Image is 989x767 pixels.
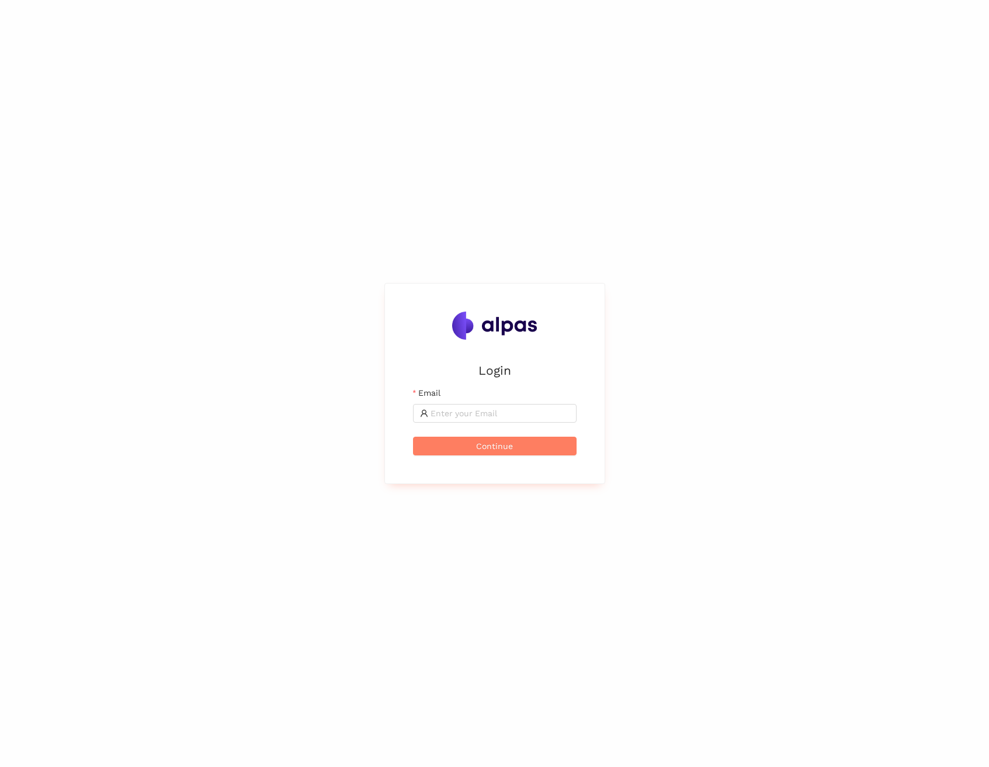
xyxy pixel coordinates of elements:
[452,312,537,340] img: Alpas.ai Logo
[413,437,577,455] button: Continue
[413,386,440,399] label: Email
[476,440,513,452] span: Continue
[420,409,428,417] span: user
[413,361,577,380] h2: Login
[431,407,570,420] input: Email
